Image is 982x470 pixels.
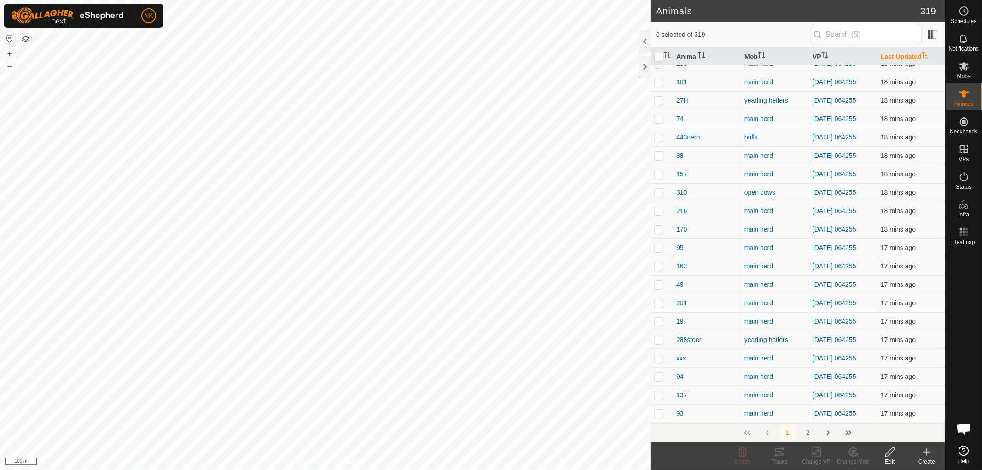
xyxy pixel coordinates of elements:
a: [DATE] 064255 [813,189,856,196]
div: main herd [744,409,805,418]
span: 23 Sept 2025, 7:55 am [881,410,916,417]
a: [DATE] 064255 [813,262,856,270]
span: 23 Sept 2025, 7:55 am [881,373,916,380]
span: 23 Sept 2025, 7:55 am [881,244,916,251]
div: Open chat [950,415,978,442]
span: Schedules [951,18,976,24]
h2: Animals [656,6,921,17]
div: main herd [744,261,805,271]
button: 2 [799,424,817,442]
span: 137 [676,390,687,400]
a: [DATE] 064255 [813,336,856,343]
div: Tracks [761,458,798,466]
button: + [4,48,15,59]
span: NK [144,11,153,21]
a: [DATE] 064255 [813,115,856,122]
span: 94 [676,372,684,382]
p-sorticon: Activate to sort [758,53,765,60]
div: Change Mob [835,458,872,466]
div: main herd [744,169,805,179]
span: 23 Sept 2025, 7:54 am [881,115,916,122]
a: [DATE] 064255 [813,318,856,325]
a: [DATE] 064255 [813,354,856,362]
div: main herd [744,206,805,216]
img: Gallagher Logo [11,7,126,24]
th: Animal [673,48,741,66]
span: 101 [676,77,687,87]
span: 23 Sept 2025, 7:55 am [881,207,916,215]
div: main herd [744,280,805,290]
a: [DATE] 064255 [813,97,856,104]
button: Next Page [819,424,837,442]
button: 1 [779,424,797,442]
span: Heatmap [953,239,975,245]
span: VPs [959,157,969,162]
div: main herd [744,77,805,87]
a: [DATE] 064255 [813,170,856,178]
span: Animals [954,101,974,107]
span: 0 selected of 319 [656,30,811,40]
a: [DATE] 064255 [813,226,856,233]
div: main herd [744,317,805,326]
div: main herd [744,225,805,234]
span: 23 Sept 2025, 7:55 am [881,299,916,307]
div: main herd [744,354,805,363]
span: Delete [735,458,751,465]
span: 23 Sept 2025, 7:54 am [881,78,916,86]
span: 288steer [676,335,701,345]
div: main herd [744,298,805,308]
a: [DATE] 064255 [813,78,856,86]
span: 23 Sept 2025, 7:55 am [881,391,916,399]
span: 95 [676,243,684,253]
span: 23 Sept 2025, 7:55 am [881,189,916,196]
a: Contact Us [334,458,361,466]
div: yearling heifers [744,96,805,105]
span: 93 [676,409,684,418]
span: 157 [676,169,687,179]
span: 23 Sept 2025, 7:55 am [881,170,916,178]
span: 443nerb [676,133,700,142]
button: Map Layers [20,34,31,45]
span: Notifications [949,46,979,52]
th: VP [809,48,877,66]
span: 170 [676,225,687,234]
button: Reset Map [4,33,15,44]
a: [DATE] 064255 [813,410,856,417]
span: 23 Sept 2025, 7:54 am [881,97,916,104]
button: – [4,60,15,71]
p-sorticon: Activate to sort [698,53,705,60]
div: open cows [744,188,805,197]
div: yearling heifers [744,335,805,345]
span: Mobs [957,74,970,79]
div: main herd [744,151,805,161]
span: Help [958,458,970,464]
span: Neckbands [950,129,977,134]
span: 23 Sept 2025, 7:55 am [881,152,916,159]
span: 74 [676,114,684,124]
a: [DATE] 064255 [813,152,856,159]
span: 23 Sept 2025, 7:54 am [881,60,916,67]
div: main herd [744,390,805,400]
span: 23 Sept 2025, 7:55 am [881,226,916,233]
div: main herd [744,114,805,124]
a: [DATE] 064255 [813,281,856,288]
span: 49 [676,280,684,290]
span: 23 Sept 2025, 7:55 am [881,262,916,270]
span: Infra [958,212,969,217]
div: Change VP [798,458,835,466]
input: Search (S) [811,25,922,44]
span: 23 Sept 2025, 7:55 am [881,281,916,288]
button: Last Page [839,424,858,442]
span: 19 [676,317,684,326]
span: 201 [676,298,687,308]
span: 163 [676,261,687,271]
a: Privacy Policy [289,458,324,466]
a: [DATE] 064255 [813,207,856,215]
div: bulls [744,133,805,142]
a: [DATE] 064255 [813,391,856,399]
span: 23 Sept 2025, 7:55 am [881,336,916,343]
span: 23 Sept 2025, 7:55 am [881,354,916,362]
span: 319 [921,4,936,18]
span: 216 [676,206,687,216]
th: Mob [741,48,809,66]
